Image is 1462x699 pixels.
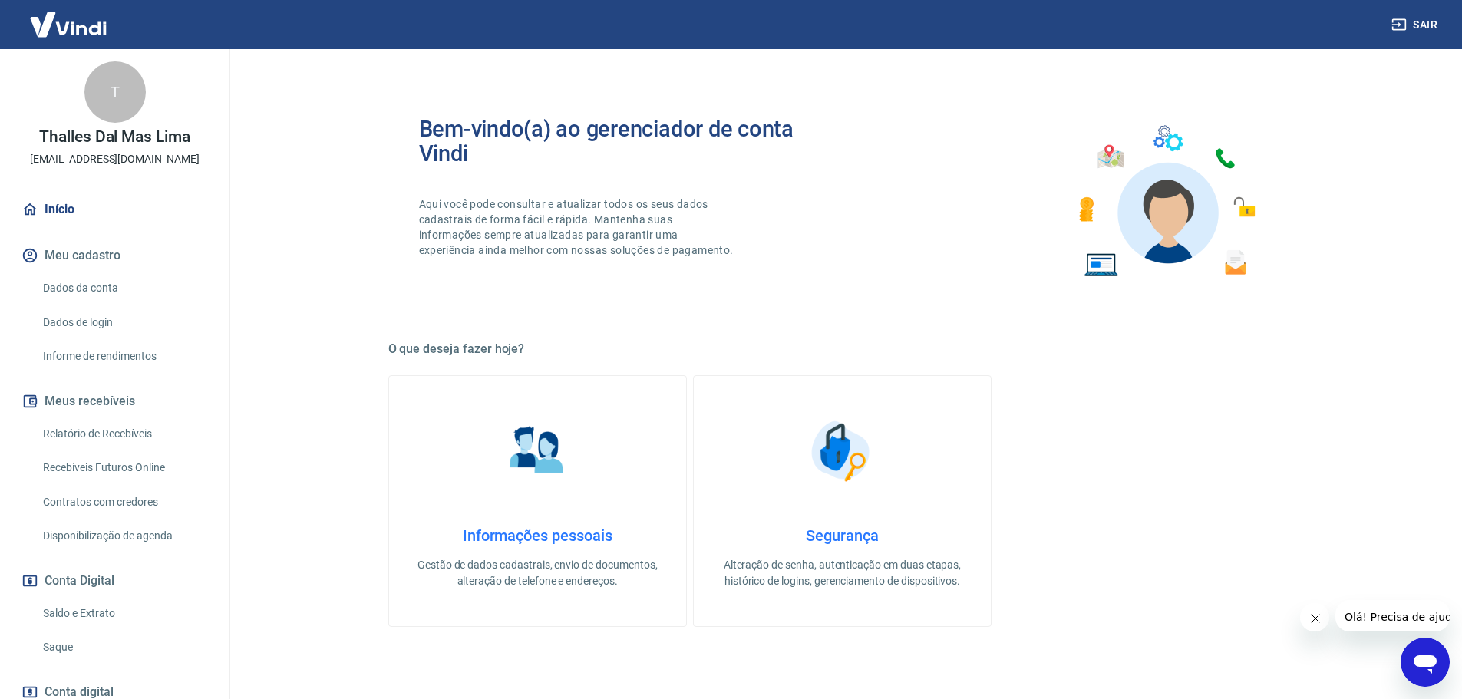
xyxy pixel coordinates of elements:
p: [EMAIL_ADDRESS][DOMAIN_NAME] [30,151,200,167]
a: Dados da conta [37,272,211,304]
a: Informações pessoaisInformações pessoaisGestão de dados cadastrais, envio de documentos, alteraçã... [388,375,687,627]
a: Informe de rendimentos [37,341,211,372]
a: Contratos com credores [37,486,211,518]
p: Gestão de dados cadastrais, envio de documentos, alteração de telefone e endereços. [414,557,662,589]
iframe: Fechar mensagem [1300,603,1329,632]
p: Thalles Dal Mas Lima [39,129,190,145]
a: Disponibilização de agenda [37,520,211,552]
iframe: Mensagem da empresa [1335,600,1450,631]
button: Sair [1388,11,1444,39]
button: Conta Digital [18,564,211,598]
img: Informações pessoais [499,413,576,490]
p: Alteração de senha, autenticação em duas etapas, histórico de logins, gerenciamento de dispositivos. [718,557,966,589]
h4: Informações pessoais [414,526,662,545]
a: Recebíveis Futuros Online [37,452,211,483]
div: T [84,61,146,123]
a: Dados de login [37,307,211,338]
a: Relatório de Recebíveis [37,418,211,450]
p: Aqui você pode consultar e atualizar todos os seus dados cadastrais de forma fácil e rápida. Mant... [419,196,737,258]
img: Imagem de um avatar masculino com diversos icones exemplificando as funcionalidades do gerenciado... [1065,117,1266,286]
h4: Segurança [718,526,966,545]
button: Meus recebíveis [18,384,211,418]
a: Início [18,193,211,226]
a: SegurançaSegurançaAlteração de senha, autenticação em duas etapas, histórico de logins, gerenciam... [693,375,992,627]
a: Saque [37,631,211,663]
h5: O que deseja fazer hoje? [388,341,1297,357]
button: Meu cadastro [18,239,211,272]
img: Vindi [18,1,118,48]
iframe: Botão para abrir a janela de mensagens [1401,638,1450,687]
a: Saldo e Extrato [37,598,211,629]
img: Segurança [804,413,880,490]
h2: Bem-vindo(a) ao gerenciador de conta Vindi [419,117,843,166]
span: Olá! Precisa de ajuda? [9,11,129,23]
